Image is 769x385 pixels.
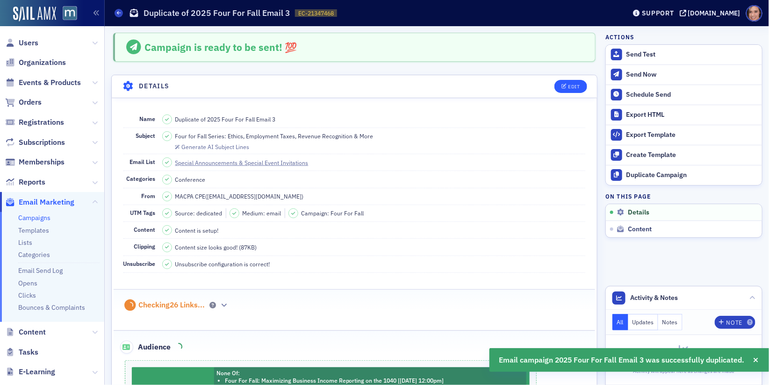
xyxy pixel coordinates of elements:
[18,266,63,275] a: Email Send Log
[19,177,45,187] span: Reports
[144,41,297,54] span: Campaign is ready to be sent! 💯
[18,250,50,259] a: Categories
[5,97,42,107] a: Orders
[626,131,757,139] div: Export Template
[715,316,755,329] button: Note
[626,91,757,99] div: Schedule Send
[19,117,64,128] span: Registrations
[18,214,50,222] a: Campaigns
[18,303,85,312] a: Bounces & Complaints
[175,226,219,235] span: Content is setup!
[175,243,257,251] span: Content size looks good! (87KB)
[120,341,171,354] span: Audience
[19,57,66,68] span: Organizations
[175,192,304,200] span: MACPA CPE ( [EMAIL_ADDRESS][DOMAIN_NAME] )
[499,355,745,366] span: Email campaign 2025 Four For Fall Email 3 was successfully duplicated.
[554,80,587,93] button: Edit
[5,177,45,187] a: Reports
[144,7,290,19] h1: Duplicate of 2025 Four For Fall Email 3
[5,197,74,207] a: Email Marketing
[688,9,740,17] div: [DOMAIN_NAME]
[626,151,757,159] div: Create Template
[175,132,374,140] span: Four for Fall Series: Ethics, Employment Taxes, Revenue Recognition & More
[243,209,281,217] span: Medium: email
[5,347,38,357] a: Tasks
[606,64,762,85] button: Send Now
[5,137,65,148] a: Subscriptions
[605,192,762,200] h4: On this page
[746,5,762,21] span: Profile
[628,225,652,234] span: Content
[5,327,46,337] a: Content
[175,260,270,268] span: Unsubscribe configuration is correct!
[13,7,56,21] img: SailAMX
[138,300,205,310] div: Checking 26 Links ...
[612,314,628,330] button: All
[123,260,156,267] span: Unsubscribe
[134,242,156,250] span: Clipping
[142,192,156,200] span: From
[134,226,156,233] span: Content
[18,291,36,299] a: Clicks
[628,314,659,330] button: Updates
[175,115,276,123] span: Duplicate of 2025 Four For Fall Email 3
[18,238,32,247] a: Lists
[136,132,156,139] span: Subject
[18,279,37,287] a: Opens
[626,50,757,59] div: Send Test
[5,367,55,377] a: E-Learning
[175,142,249,150] button: Generate AI Subject Lines
[140,115,156,122] span: Name
[726,320,742,325] div: Note
[5,38,38,48] a: Users
[19,347,38,357] span: Tasks
[628,208,649,217] span: Details
[19,197,74,207] span: Email Marketing
[181,144,249,150] div: Generate AI Subject Lines
[642,9,674,17] div: Support
[606,125,762,145] a: Export Template
[302,209,364,217] span: Campaign: Four For Fall
[63,6,77,21] img: SailAMX
[5,78,81,88] a: Events & Products
[298,9,334,17] span: EC-21347468
[127,175,156,182] span: Categories
[18,226,49,235] a: Templates
[606,45,762,64] button: Send Test
[631,293,678,303] span: Activity & Notes
[680,10,744,16] button: [DOMAIN_NAME]
[175,209,223,217] span: Source: dedicated
[56,6,77,22] a: View Homepage
[568,84,580,89] div: Edit
[19,38,38,48] span: Users
[130,209,156,216] span: UTM Tags
[605,33,634,41] h4: Actions
[5,117,64,128] a: Registrations
[626,171,757,179] div: Duplicate Campaign
[606,85,762,105] button: Schedule Send
[19,78,81,88] span: Events & Products
[626,111,757,119] div: Export HTML
[658,314,683,330] button: Notes
[606,105,762,125] a: Export HTML
[19,97,42,107] span: Orders
[19,327,46,337] span: Content
[5,57,66,68] a: Organizations
[606,165,762,185] button: Duplicate Campaign
[19,157,65,167] span: Memberships
[5,157,65,167] a: Memberships
[606,145,762,165] a: Create Template
[130,158,156,165] span: Email List
[175,175,206,184] div: Conference
[19,137,65,148] span: Subscriptions
[19,367,55,377] span: E-Learning
[139,81,170,91] h4: Details
[175,158,317,167] a: Special Announcements & Special Event Invitations
[626,71,757,79] div: Send Now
